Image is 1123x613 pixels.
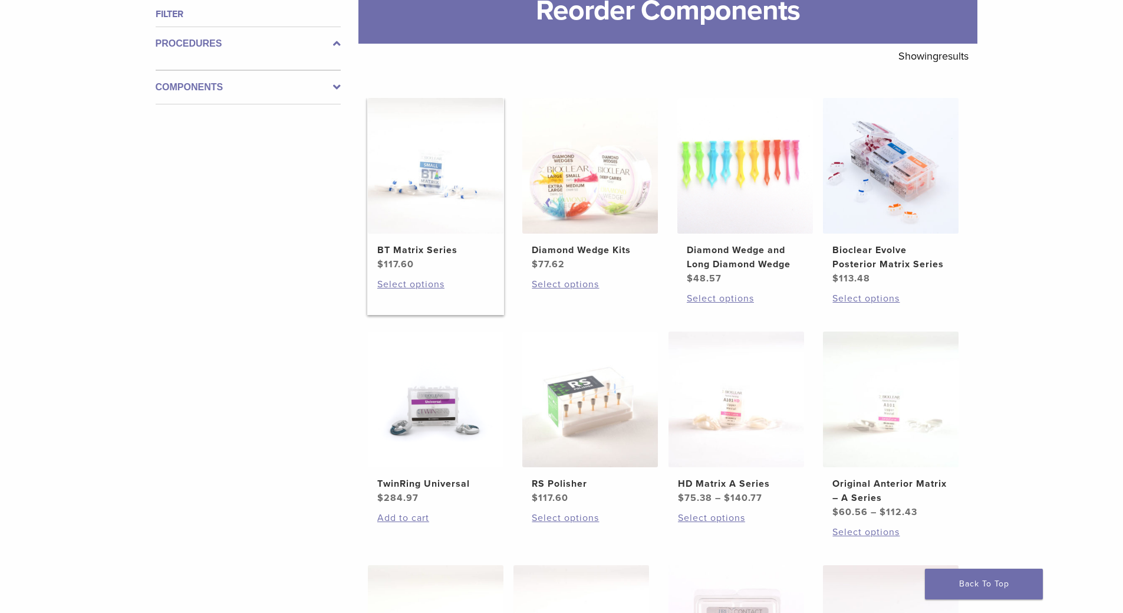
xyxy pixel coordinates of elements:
[687,243,803,271] h2: Diamond Wedge and Long Diamond Wedge
[367,98,505,271] a: BT Matrix SeriesBT Matrix Series $117.60
[532,492,568,504] bdi: 117.60
[832,477,949,505] h2: Original Anterior Matrix – A Series
[832,525,949,539] a: Select options for “Original Anterior Matrix - A Series”
[368,332,503,467] img: TwinRing Universal
[532,258,565,270] bdi: 77.62
[522,332,658,467] img: RS Polisher
[880,506,886,518] span: $
[724,492,730,504] span: $
[832,273,839,284] span: $
[377,243,494,257] h2: BT Matrix Series
[678,477,795,491] h2: HD Matrix A Series
[822,332,960,519] a: Original Anterior Matrix - A SeriesOriginal Anterior Matrix – A Series
[677,98,813,234] img: Diamond Wedge and Long Diamond Wedge
[687,273,722,284] bdi: 48.57
[871,506,877,518] span: –
[532,492,538,504] span: $
[522,98,659,271] a: Diamond Wedge KitsDiamond Wedge Kits $77.62
[377,492,419,504] bdi: 284.97
[668,332,805,505] a: HD Matrix A SeriesHD Matrix A Series
[532,511,648,525] a: Select options for “RS Polisher”
[522,332,659,505] a: RS PolisherRS Polisher $117.60
[368,98,503,234] img: BT Matrix Series
[377,277,494,291] a: Select options for “BT Matrix Series”
[832,243,949,271] h2: Bioclear Evolve Posterior Matrix Series
[832,506,839,518] span: $
[832,273,870,284] bdi: 113.48
[832,506,868,518] bdi: 60.56
[532,243,648,257] h2: Diamond Wedge Kits
[156,7,341,21] h4: Filter
[678,492,712,504] bdi: 75.38
[522,98,658,234] img: Diamond Wedge Kits
[898,44,969,68] p: Showing results
[367,332,505,505] a: TwinRing UniversalTwinRing Universal $284.97
[715,492,721,504] span: –
[377,477,494,491] h2: TwinRing Universal
[832,291,949,306] a: Select options for “Bioclear Evolve Posterior Matrix Series”
[823,98,959,234] img: Bioclear Evolve Posterior Matrix Series
[377,258,414,270] bdi: 117.60
[156,37,341,51] label: Procedures
[823,332,959,467] img: Original Anterior Matrix - A Series
[678,511,795,525] a: Select options for “HD Matrix A Series”
[687,291,803,306] a: Select options for “Diamond Wedge and Long Diamond Wedge”
[822,98,960,286] a: Bioclear Evolve Posterior Matrix SeriesBioclear Evolve Posterior Matrix Series $113.48
[678,492,684,504] span: $
[377,492,384,504] span: $
[532,258,538,270] span: $
[532,477,648,491] h2: RS Polisher
[377,258,384,270] span: $
[687,273,693,284] span: $
[377,511,494,525] a: Add to cart: “TwinRing Universal”
[532,277,648,291] a: Select options for “Diamond Wedge Kits”
[724,492,762,504] bdi: 140.77
[677,98,814,286] a: Diamond Wedge and Long Diamond WedgeDiamond Wedge and Long Diamond Wedge $48.57
[156,80,341,94] label: Components
[880,506,917,518] bdi: 112.43
[668,332,804,467] img: HD Matrix A Series
[925,569,1043,599] a: Back To Top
